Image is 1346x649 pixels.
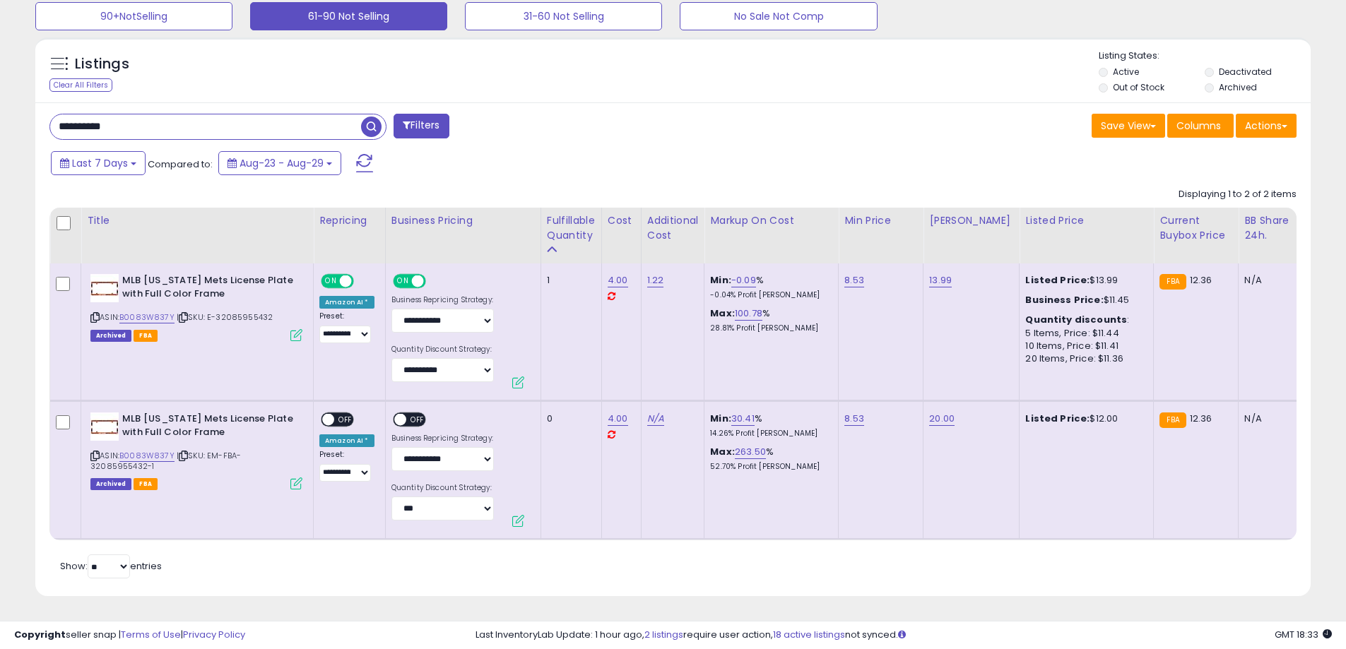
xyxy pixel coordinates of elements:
label: Business Repricing Strategy: [391,434,494,443]
span: 2025-09-6 18:33 GMT [1275,628,1332,641]
label: Business Repricing Strategy: [391,295,494,305]
strong: Copyright [14,628,66,641]
div: Repricing [319,213,379,228]
span: Last 7 Days [72,156,128,170]
b: Min: [710,273,731,287]
div: Fulfillable Quantity [547,213,596,243]
a: 1.22 [647,273,664,287]
a: 8.53 [844,273,864,287]
b: Min: [710,412,731,425]
div: N/A [1244,412,1291,425]
img: 218Vs7dUEiL._SL40_.jpg [90,274,119,302]
p: 14.26% Profit [PERSON_NAME] [710,429,827,439]
div: % [710,446,827,472]
th: The percentage added to the cost of goods (COGS) that forms the calculator for Min & Max prices. [704,208,839,263]
div: Current Buybox Price [1159,213,1232,243]
span: OFF [352,275,374,287]
div: Preset: [319,450,374,482]
span: Compared to: [148,157,213,171]
div: 0 [547,412,591,425]
b: Listed Price: [1025,412,1090,425]
label: Deactivated [1219,66,1272,78]
a: 4.00 [608,412,628,426]
button: Filters [394,114,449,138]
div: Amazon AI * [319,296,374,309]
div: Displaying 1 to 2 of 2 items [1179,188,1297,201]
div: % [710,274,827,300]
div: Min Price [844,213,917,228]
div: $13.99 [1025,274,1143,287]
span: ON [322,275,340,287]
a: B0083W837Y [119,450,175,462]
span: FBA [134,330,158,342]
a: 8.53 [844,412,864,426]
a: 20.00 [929,412,955,426]
img: 218Vs7dUEiL._SL40_.jpg [90,412,119,441]
a: 4.00 [608,273,628,287]
span: Aug-23 - Aug-29 [240,156,324,170]
span: Show: entries [60,559,162,573]
a: Privacy Policy [183,628,245,641]
p: 52.70% Profit [PERSON_NAME] [710,462,827,472]
div: Amazon AI * [319,434,374,447]
div: [PERSON_NAME] [929,213,1013,228]
h5: Listings [75,54,129,74]
a: 30.41 [731,412,755,426]
div: ASIN: [90,274,302,340]
div: 5 Items, Price: $11.44 [1025,327,1143,340]
a: Terms of Use [121,628,181,641]
a: 13.99 [929,273,952,287]
div: BB Share 24h. [1244,213,1296,243]
div: $12.00 [1025,412,1143,425]
b: Business Price: [1025,293,1103,306]
button: 61-90 Not Selling [250,2,447,30]
span: | SKU: E-32085955432 [177,311,273,323]
div: % [710,412,827,439]
a: 18 active listings [773,628,845,641]
div: : [1025,314,1143,326]
span: OFF [406,414,429,426]
button: Actions [1236,114,1297,138]
label: Quantity Discount Strategy: [391,483,494,493]
div: Preset: [319,311,374,343]
button: Columns [1167,114,1234,138]
span: Columns [1176,119,1221,133]
a: B0083W837Y [119,311,175,323]
p: Listing States: [1099,49,1311,63]
div: Additional Cost [647,213,699,243]
a: N/A [647,412,664,426]
div: Last InventoryLab Update: 1 hour ago, require user action, not synced. [476,629,1332,642]
span: | SKU: EM-FBA-32085955432-1 [90,450,241,471]
span: OFF [423,275,446,287]
div: 1 [547,274,591,287]
small: FBA [1159,274,1186,290]
button: 31-60 Not Selling [465,2,662,30]
div: Title [87,213,307,228]
button: Save View [1092,114,1165,138]
a: 2 listings [644,628,683,641]
div: Listed Price [1025,213,1147,228]
div: Cost [608,213,635,228]
span: 12.36 [1190,273,1212,287]
b: Max: [710,445,735,458]
span: Listings that have been deleted from Seller Central [90,330,131,342]
b: Quantity discounts [1025,313,1127,326]
span: 12.36 [1190,412,1212,425]
div: Business Pricing [391,213,535,228]
div: Clear All Filters [49,78,112,92]
p: -0.04% Profit [PERSON_NAME] [710,290,827,300]
b: Listed Price: [1025,273,1090,287]
div: Markup on Cost [710,213,832,228]
span: Listings that have been deleted from Seller Central [90,478,131,490]
span: ON [394,275,412,287]
p: 28.81% Profit [PERSON_NAME] [710,323,827,333]
b: MLB [US_STATE] Mets License Plate with Full Color Frame [122,274,294,304]
div: $11.45 [1025,294,1143,306]
button: Last 7 Days [51,151,146,175]
a: 100.78 [735,306,762,321]
label: Quantity Discount Strategy: [391,345,494,355]
button: Aug-23 - Aug-29 [218,151,341,175]
button: No Sale Not Comp [680,2,877,30]
div: 20 Items, Price: $11.36 [1025,352,1143,365]
div: N/A [1244,274,1291,287]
